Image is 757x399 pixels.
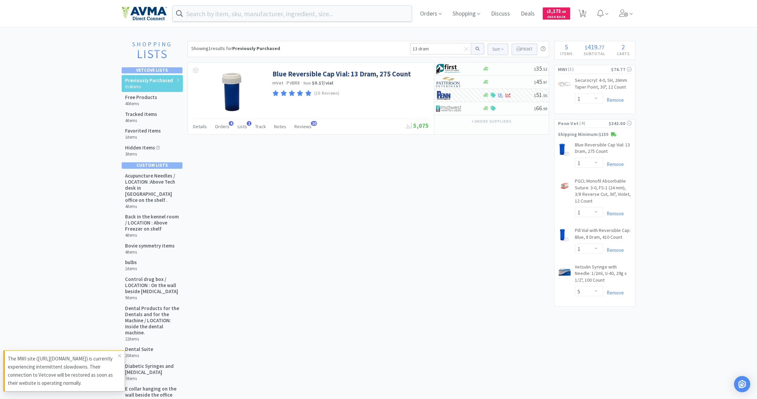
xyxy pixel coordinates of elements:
span: 1 [247,121,251,126]
h5: Previously Purchased [125,77,173,84]
span: $ [534,106,536,111]
img: 67d67680309e4a0bb49a5ff0391dcc42_6.png [436,64,461,74]
div: Vetcove Lists [122,67,182,73]
span: · [301,80,302,86]
h6: 7 items [125,376,179,381]
h6: 40 items [125,101,157,107]
h6: 1 items [125,266,137,272]
h5: Favorited Items [125,128,161,134]
span: $ [547,9,548,14]
a: Blue Reversible Cap Vial: 13 Dram, 275 Count [575,142,632,158]
a: Discuss [488,11,513,17]
img: dff94244cca44f1fa1c0c30ff21b9d30_192097.jpeg [214,69,249,113]
img: 2c0c7348595f4d69a00d42e8a31cdac9_206961.png [558,143,571,157]
img: 86baccacf6c74457abacc328a46a4aab_15590.png [558,78,571,89]
h5: Back in the kennel room / LOCATION : Above Freezer on shelf [125,214,179,232]
p: The MWI site ([URL][DOMAIN_NAME]) is currently experiencing intermittent slowdowns. Their connect... [8,355,118,387]
img: e4e33dab9f054f5782a47901c742baa9_102.png [122,6,167,21]
span: 51 [534,91,547,99]
span: ( 4 ) [579,120,608,127]
a: Remove [603,161,624,167]
span: $ [534,93,536,98]
h5: Dental Suite [125,346,153,352]
span: 35 [534,65,547,72]
img: 4dd14cff54a648ac9e977f0c5da9bc2e_5.png [436,103,461,114]
h6: 3 items [125,151,160,157]
h5: Bovie symmetry items [125,243,175,249]
button: +2more suppliers [468,117,515,126]
span: Notes [274,123,286,130]
span: $ [534,67,536,72]
span: Cash Back [547,15,566,20]
h6: 4 items [125,233,179,238]
h5: Free Products [125,94,157,100]
span: . 52 [542,67,547,72]
h5: Hidden Items [125,145,160,151]
a: Vetsulin Syringe with Needle: 1/2ml, U-40, 29g x 1/2", 100 Count [575,264,632,286]
h6: 4 items [125,118,157,123]
img: b7455fbd831e49ee9a1f7dd75a89a955_206972.png [558,229,571,242]
h5: E collar hanging on the wall beside the office [125,386,179,398]
div: $343.00 [609,120,632,127]
span: 5 [565,43,568,51]
a: ShoppingLists [122,41,182,64]
h6: 1 items [125,135,161,140]
span: 2 [621,43,625,51]
span: 4 [229,121,234,126]
strong: $0.17 / vial [312,80,334,86]
h5: Dental Products for the Dentals and for the Machine / LOCATION: Inside the dental machine. [125,305,179,336]
input: Search by item, sku, manufacturer, ingredient, size... [173,6,412,21]
span: MWI [558,66,567,73]
span: Penn Vet [558,120,579,127]
span: · [284,80,286,86]
strong: Previously Purchased [232,45,280,51]
div: $76.77 [611,66,632,73]
h5: Tracked Items [125,111,157,117]
img: cb94690f440e4bb08b05dd3a2cf40ce7_160131.png [558,179,571,193]
button: Sort [488,44,508,55]
h6: 4 items [125,204,179,209]
span: Track [255,123,266,130]
a: Blue Reversible Cap Vial: 13 Dram, 275 Count [272,69,411,78]
a: Pill Vial with Reversible Cap: Blue, 8 Dram, 410 Count [575,227,632,243]
span: 10 [311,121,317,126]
span: from [303,81,311,86]
h4: Items [555,50,578,57]
span: 419 [587,43,597,51]
h4: Carts [611,50,635,57]
span: ( 1 ) [567,66,611,73]
img: f5e969b455434c6296c6d81ef179fa71_3.png [436,77,461,87]
span: Orders [215,123,229,130]
span: . 05 [561,9,566,14]
p: (10 Reviews) [314,90,340,97]
h6: 9 items [125,295,179,301]
span: $ [534,80,536,85]
a: Securocryl: 4-0, SH, 26mm Taper Point, 30", 12 Count [575,77,632,93]
h6: 20 items [125,353,153,358]
span: 77 [599,44,604,51]
span: Lists [238,123,247,130]
h5: Acupuncture Needles / LOCATION :Above Tech desk in [GEOGRAPHIC_DATA] office on the shelf . [125,173,179,203]
h2: Lists [125,48,179,61]
h6: 22 items [125,336,179,342]
div: Open Intercom Messenger [734,376,750,392]
button: Print [512,44,537,55]
h4: Subtotal [578,50,611,57]
a: 5 [576,11,589,18]
span: Details [193,123,207,130]
h6: 614 items [125,84,173,90]
span: . 99 [542,106,547,111]
input: Filter results... [410,43,471,54]
a: $3,173.05Cash Back [543,4,570,23]
span: $ [585,44,587,51]
span: 66 [534,104,547,112]
h6: 4 items [125,250,175,255]
span: Reviews [294,123,312,130]
a: Deals [518,11,537,17]
a: Free Products 40items [122,92,183,109]
img: e1133ece90fa4a959c5ae41b0808c578_9.png [436,90,461,100]
span: PVBR8 [287,80,300,86]
p: Shipping Minimum: $150 [555,131,635,138]
h5: Diabetic Syringes and [MEDICAL_DATA] [125,363,179,375]
div: Showing 1 results for [191,45,280,52]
